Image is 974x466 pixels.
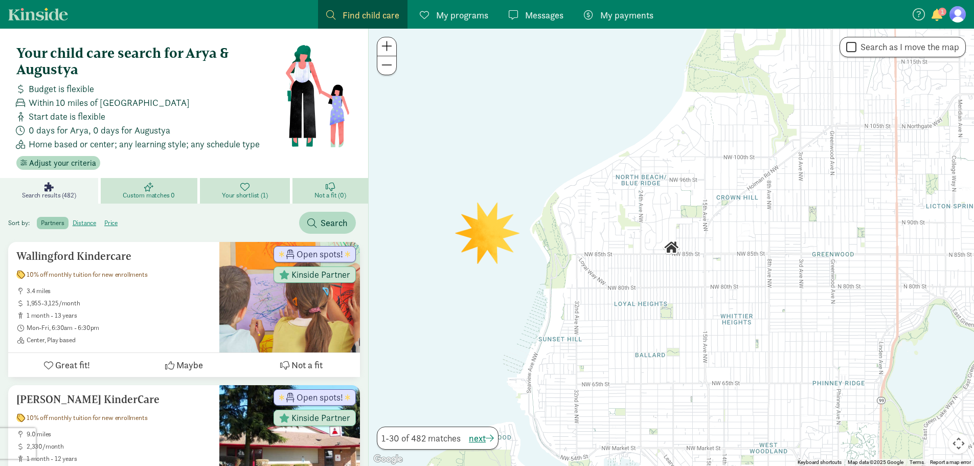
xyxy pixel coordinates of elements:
span: 1 month - 12 years [27,455,211,463]
span: Mon-Fri, 6:30am - 6:30pm [27,324,211,332]
h5: Wallingford Kindercare [16,250,211,262]
a: Terms (opens in new tab) [910,459,924,465]
span: Center, Play based [27,336,211,344]
label: Search as I move the map [856,41,959,53]
span: Find child care [343,8,399,22]
span: Kinside Partner [291,413,350,423]
span: Adjust your criteria [29,157,96,169]
span: Great fit! [55,358,90,372]
span: Custom matches 0 [123,191,175,199]
button: Adjust your criteria [16,156,100,170]
span: 1 month - 13 years [27,312,211,320]
span: 10% off monthly tuition for new enrollments [27,414,147,422]
span: Kinside Partner [291,270,350,279]
label: price [100,217,122,229]
span: Search [321,216,348,230]
button: Maybe [125,353,242,377]
span: Sort by: [8,218,35,227]
label: distance [69,217,100,229]
span: My payments [600,8,653,22]
span: Map data ©2025 Google [848,459,903,465]
a: Kinside [8,8,68,20]
button: Search [299,212,356,234]
span: Home based or center; any learning style; any schedule type [29,137,260,151]
a: Custom matches 0 [101,178,200,204]
button: Great fit! [8,353,125,377]
a: Open this area in Google Maps (opens a new window) [371,453,405,466]
span: Open spots! [297,393,343,402]
span: Within 10 miles of [GEOGRAPHIC_DATA] [29,96,190,109]
button: Not a fit [243,353,360,377]
span: 1 [938,8,946,16]
span: 1,955-3,125/month [27,299,211,307]
span: Messages [525,8,563,22]
span: Your shortlist (1) [222,191,267,199]
span: Not a fit (0) [314,191,346,199]
span: Open spots! [297,250,343,259]
a: Not a fit (0) [292,178,368,204]
label: partners [37,217,68,229]
div: Click to see details [663,239,680,256]
span: Search results (482) [22,191,76,199]
h4: Your child care search for Arya & Augustya [16,45,285,78]
img: Google [371,453,405,466]
span: 2,330/month [27,442,211,451]
button: Keyboard shortcuts [798,459,842,466]
span: 0 days for Arya, 0 days for Augustya [29,123,170,137]
button: next [469,431,494,445]
span: Budget is flexible [29,82,94,96]
span: 9.0 miles [27,430,211,438]
span: 10% off monthly tuition for new enrollments [27,271,147,279]
span: 3.4 miles [27,287,211,295]
span: Start date is flexible [29,109,105,123]
span: Not a fit [291,358,323,372]
button: Map camera controls [948,433,969,454]
a: Report a map error [930,459,971,465]
button: 1 [930,9,944,23]
span: Maybe [176,358,203,372]
a: Your shortlist (1) [200,178,292,204]
h5: [PERSON_NAME] KinderCare [16,393,211,406]
span: My programs [436,8,488,22]
span: 1-30 of 482 matches [381,431,461,445]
